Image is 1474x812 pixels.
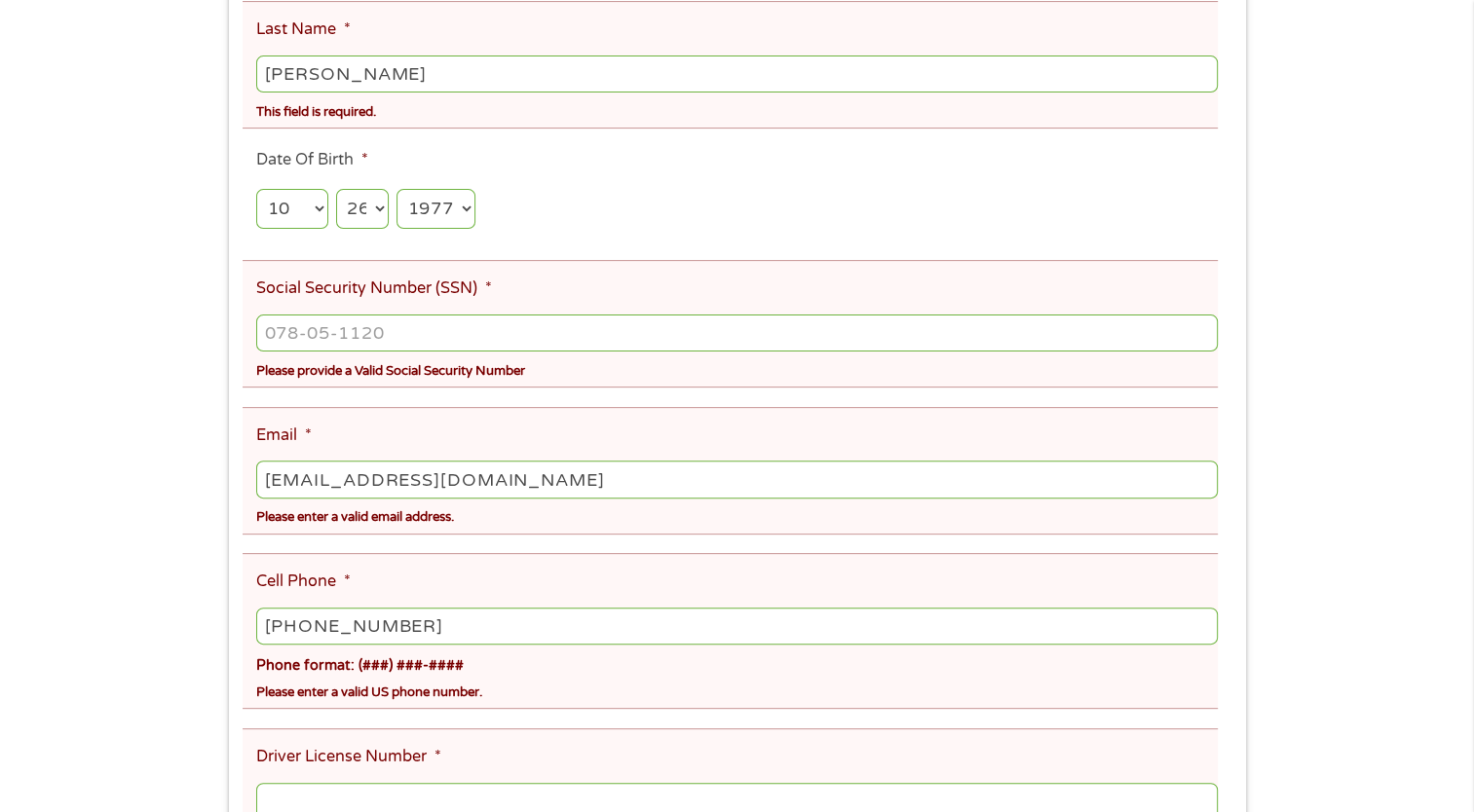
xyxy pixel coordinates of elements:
[256,19,350,40] label: Last Name
[256,677,1217,703] div: Please enter a valid US phone number.
[256,425,311,446] label: Email
[256,501,1217,528] div: Please enter a valid email address.
[256,314,1217,351] input: 078-05-1120
[256,572,350,592] label: Cell Phone
[256,278,491,299] label: Social Security Number (SSN)
[256,608,1217,645] input: (541) 754-3010
[256,150,367,170] label: Date Of Birth
[256,747,440,767] label: Driver License Number
[256,55,1217,92] input: Smith
[256,648,1217,677] div: Phone format: (###) ###-####
[256,355,1217,382] div: Please provide a Valid Social Security Number
[256,461,1217,498] input: john@gmail.com
[256,96,1217,123] div: This field is required.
